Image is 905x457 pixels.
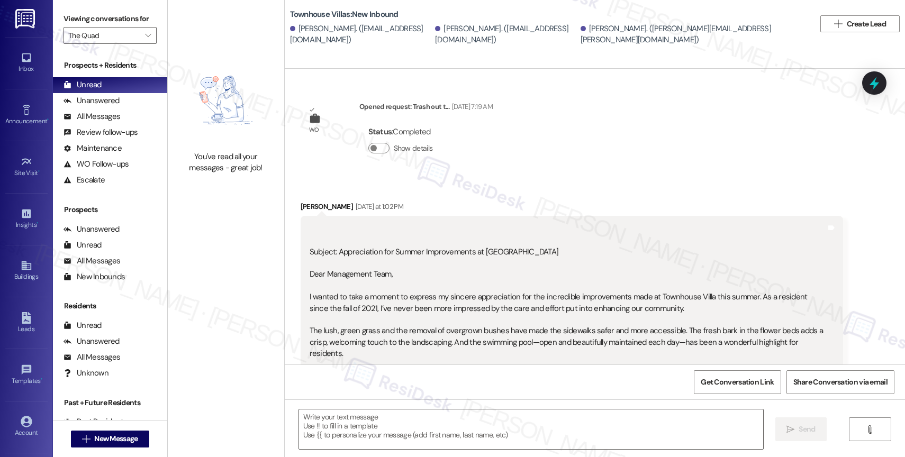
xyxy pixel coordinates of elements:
[37,220,38,227] span: •
[94,433,138,444] span: New Message
[290,9,399,20] b: Townhouse Villas: New Inbound
[41,376,42,383] span: •
[5,257,48,285] a: Buildings
[64,336,120,347] div: Unanswered
[290,23,433,46] div: [PERSON_NAME]. ([EMAIL_ADDRESS][DOMAIN_NAME])
[38,168,40,175] span: •
[793,377,888,388] span: Share Conversation via email
[581,23,807,46] div: [PERSON_NAME]. ([PERSON_NAME][EMAIL_ADDRESS][PERSON_NAME][DOMAIN_NAME])
[64,271,125,282] div: New Inbounds
[53,300,167,312] div: Residents
[15,9,37,29] img: ResiDesk Logo
[820,15,900,32] button: Create Lead
[701,377,774,388] span: Get Conversation Link
[368,124,437,140] div: : Completed
[847,19,886,30] span: Create Lead
[64,224,120,235] div: Unanswered
[435,23,578,46] div: [PERSON_NAME]. ([EMAIL_ADDRESS][DOMAIN_NAME])
[353,201,403,212] div: [DATE] at 1:02 PM
[5,205,48,233] a: Insights •
[64,11,157,27] label: Viewing conversations for
[449,101,493,112] div: [DATE] 7:19 AM
[64,127,138,138] div: Review follow-ups
[179,54,273,146] img: empty-state
[5,361,48,389] a: Templates •
[64,240,102,251] div: Unread
[64,255,120,267] div: All Messages
[53,397,167,408] div: Past + Future Residents
[53,204,167,215] div: Prospects
[64,95,120,106] div: Unanswered
[47,116,49,123] span: •
[5,413,48,441] a: Account
[64,352,120,363] div: All Messages
[310,224,826,428] div: Subject: Appreciation for Summer Improvements at [GEOGRAPHIC_DATA] Dear Management Team, I wanted...
[64,143,122,154] div: Maintenance
[359,101,493,116] div: Opened request: Trash out t...
[64,159,129,170] div: WO Follow-ups
[5,49,48,77] a: Inbox
[53,60,167,71] div: Prospects + Residents
[145,31,151,40] i: 
[694,370,781,394] button: Get Conversation Link
[834,20,842,28] i: 
[68,27,140,44] input: All communities
[866,425,874,434] i: 
[368,126,392,137] b: Status
[64,320,102,331] div: Unread
[394,143,433,154] label: Show details
[301,201,843,216] div: [PERSON_NAME]
[775,417,827,441] button: Send
[5,309,48,337] a: Leads
[799,424,815,435] span: Send
[82,435,90,443] i: 
[64,79,102,90] div: Unread
[64,175,105,186] div: Escalate
[786,370,894,394] button: Share Conversation via email
[64,368,108,379] div: Unknown
[5,153,48,181] a: Site Visit •
[179,151,273,174] div: You've read all your messages - great job!
[64,416,128,427] div: Past Residents
[309,124,319,135] div: WO
[786,425,794,434] i: 
[64,111,120,122] div: All Messages
[71,431,149,447] button: New Message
